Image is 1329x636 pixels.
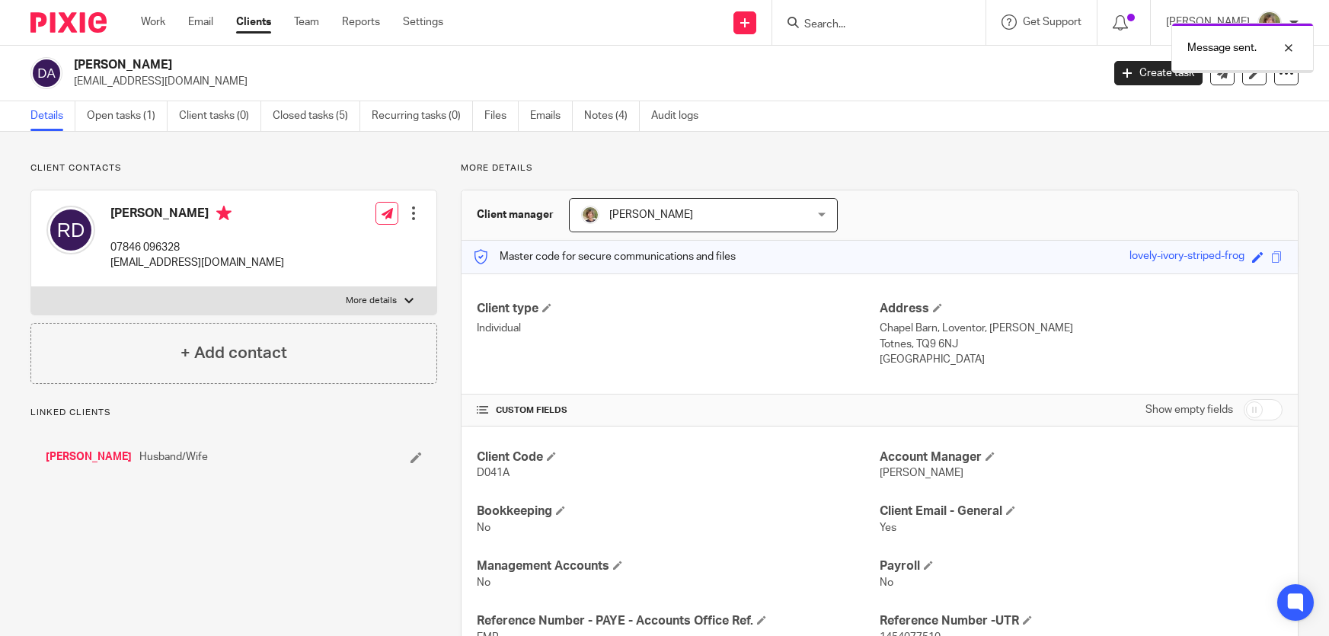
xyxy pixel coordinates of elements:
p: Individual [477,321,880,336]
span: [PERSON_NAME] [880,468,963,478]
h4: Payroll [880,558,1283,574]
img: svg%3E [30,57,62,89]
p: Totnes, TQ9 6NJ [880,337,1283,352]
img: High%20Res%20Andrew%20Price%20Accountants_Poppy%20Jakes%20photography-1142.jpg [1257,11,1282,35]
h4: Account Manager [880,449,1283,465]
a: Work [141,14,165,30]
span: D041A [477,468,510,478]
span: No [880,577,893,588]
p: Client contacts [30,162,437,174]
img: Pixie [30,12,107,33]
a: Email [188,14,213,30]
h3: Client manager [477,207,554,222]
span: [PERSON_NAME] [609,209,693,220]
a: Closed tasks (5) [273,101,360,131]
h4: + Add contact [181,341,287,365]
a: Client tasks (0) [179,101,261,131]
a: Clients [236,14,271,30]
span: Husband/Wife [139,449,208,465]
a: Team [294,14,319,30]
p: More details [346,295,397,307]
a: Emails [530,101,573,131]
a: Settings [403,14,443,30]
div: lovely-ivory-striped-frog [1129,248,1244,266]
img: High%20Res%20Andrew%20Price%20Accountants_Poppy%20Jakes%20photography-1142.jpg [581,206,599,224]
p: Chapel Barn, Loventor, [PERSON_NAME] [880,321,1283,336]
a: Create task [1114,61,1203,85]
h4: Reference Number -UTR [880,613,1283,629]
h4: [PERSON_NAME] [110,206,284,225]
a: Files [484,101,519,131]
i: Primary [216,206,232,221]
p: Message sent. [1187,40,1257,56]
a: Open tasks (1) [87,101,168,131]
a: Recurring tasks (0) [372,101,473,131]
a: [PERSON_NAME] [46,449,132,465]
h4: CUSTOM FIELDS [477,404,880,417]
p: More details [461,162,1299,174]
label: Show empty fields [1145,402,1233,417]
p: [GEOGRAPHIC_DATA] [880,352,1283,367]
p: 07846 096328 [110,240,284,255]
p: Master code for secure communications and files [473,249,736,264]
img: svg%3E [46,206,95,254]
span: No [477,577,490,588]
p: [EMAIL_ADDRESS][DOMAIN_NAME] [74,74,1091,89]
a: Details [30,101,75,131]
h2: [PERSON_NAME] [74,57,888,73]
h4: Client type [477,301,880,317]
h4: Reference Number - PAYE - Accounts Office Ref. [477,613,880,629]
a: Audit logs [651,101,710,131]
h4: Bookkeeping [477,503,880,519]
h4: Management Accounts [477,558,880,574]
a: Notes (4) [584,101,640,131]
a: Reports [342,14,380,30]
h4: Client Email - General [880,503,1283,519]
h4: Address [880,301,1283,317]
span: Yes [880,523,896,533]
p: Linked clients [30,407,437,419]
h4: Client Code [477,449,880,465]
p: [EMAIL_ADDRESS][DOMAIN_NAME] [110,255,284,270]
span: No [477,523,490,533]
